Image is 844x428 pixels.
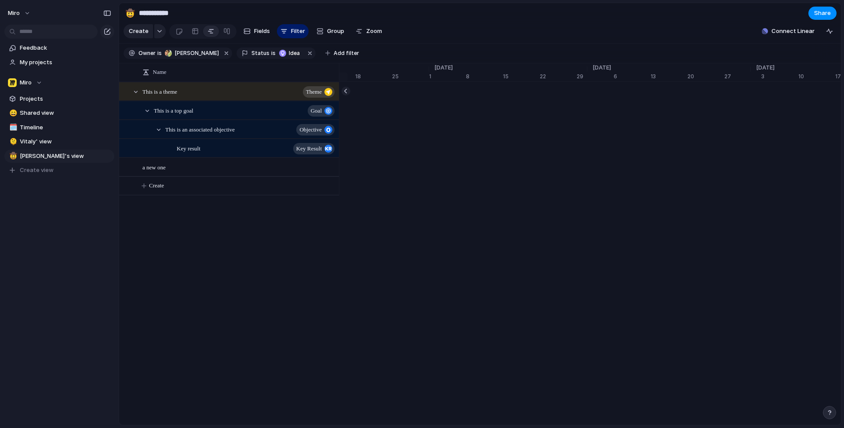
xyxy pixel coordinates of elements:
button: Share [808,7,837,20]
button: Group [312,24,349,38]
div: 6 [614,73,651,80]
button: objective [296,124,335,135]
div: 10 [798,73,835,80]
button: 🤠 [123,6,137,20]
button: theme [303,86,335,98]
span: [PERSON_NAME] [175,49,219,57]
span: Connect Linear [771,27,815,36]
button: Zoom [352,24,386,38]
a: Projects [4,92,114,106]
a: 🤠[PERSON_NAME]'s view [4,150,114,163]
div: 13 [651,73,688,80]
div: 29 [577,73,587,80]
span: is [271,49,276,57]
div: 18 [355,73,392,80]
div: 🤠 [125,7,135,19]
button: [PERSON_NAME] [163,48,221,58]
button: 🫠 [8,137,17,146]
span: key result [296,143,322,155]
span: Create [129,27,149,36]
button: is [269,48,277,58]
span: Vitaly' view [20,137,111,146]
span: Add filter [334,49,359,57]
span: Create view [20,166,54,175]
button: Miro [4,76,114,89]
button: goal [308,105,335,117]
span: a new one [142,162,166,172]
span: This is a top goal [154,105,193,115]
button: Create [124,24,153,38]
div: 8 [466,73,503,80]
span: miro [8,9,20,18]
span: Idea [289,49,302,57]
span: Timeline [20,123,111,132]
span: Miro [20,78,32,87]
span: Key result [177,143,200,153]
span: [DATE] [429,63,458,72]
span: Feedback [20,44,111,52]
span: My projects [20,58,111,67]
button: 🤠 [8,152,17,161]
span: objective [299,124,322,136]
button: Filter [277,24,309,38]
div: 27 [724,73,751,80]
span: goal [311,105,322,117]
span: Share [814,9,831,18]
button: miro [4,6,35,20]
a: Feedback [4,41,114,55]
div: 15 [503,73,540,80]
button: Idea [276,48,304,58]
span: theme [306,86,322,98]
span: Filter [291,27,305,36]
span: Create [149,181,164,190]
button: Add filter [320,47,364,59]
div: 25 [392,73,429,80]
button: key result [293,143,335,154]
span: This is a theme [142,86,177,96]
span: Owner [138,49,156,57]
span: [DATE] [751,63,780,72]
div: 🫠 [9,137,15,147]
span: is [157,49,162,57]
button: 😄 [8,109,17,117]
div: 🤠 [9,151,15,161]
span: Status [251,49,269,57]
span: Group [327,27,344,36]
span: Projects [20,95,111,103]
div: 3 [761,73,798,80]
button: is [156,48,164,58]
a: 🫠Vitaly' view [4,135,114,148]
span: Shared view [20,109,111,117]
span: Zoom [366,27,382,36]
button: Fields [240,24,273,38]
span: [PERSON_NAME]'s view [20,152,111,161]
button: Connect Linear [758,25,818,38]
button: 🗓️ [8,123,17,132]
span: Fields [254,27,270,36]
div: 😄 [9,108,15,118]
span: [DATE] [587,63,616,72]
button: Create view [4,164,114,177]
span: This is an associated objective [165,124,235,134]
a: 🗓️Timeline [4,121,114,134]
button: Create [128,177,353,195]
div: 🗓️ [9,122,15,132]
div: 1 [429,73,466,80]
a: 😄Shared view [4,106,114,120]
div: 22 [540,73,577,80]
div: 20 [688,73,724,80]
a: My projects [4,56,114,69]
